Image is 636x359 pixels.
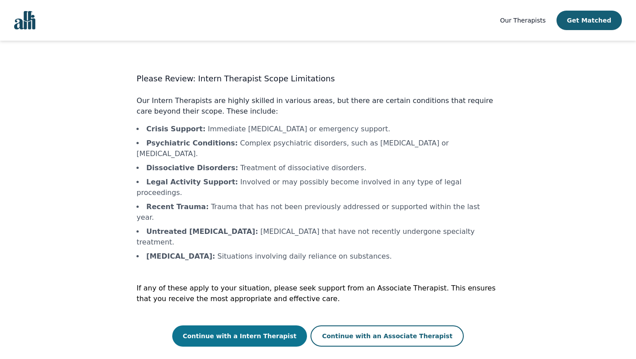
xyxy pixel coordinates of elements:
b: Crisis Support : [146,125,205,133]
b: Untreated [MEDICAL_DATA] : [146,227,258,236]
img: alli logo [14,11,35,30]
h3: Please Review: Intern Therapist Scope Limitations [136,73,499,85]
b: Psychiatric Conditions : [146,139,238,147]
p: Our Intern Therapists are highly skilled in various areas, but there are certain conditions that ... [136,95,499,117]
p: If any of these apply to your situation, please seek support from an Associate Therapist. This en... [136,283,499,304]
li: Immediate [MEDICAL_DATA] or emergency support. [136,124,499,134]
li: Treatment of dissociative disorders. [136,163,499,173]
b: Legal Activity Support : [146,178,238,186]
b: Dissociative Disorders : [146,164,238,172]
li: Complex psychiatric disorders, such as [MEDICAL_DATA] or [MEDICAL_DATA]. [136,138,499,159]
li: Situations involving daily reliance on substances. [136,251,499,262]
li: Trauma that has not been previously addressed or supported within the last year. [136,202,499,223]
li: [MEDICAL_DATA] that have not recently undergone specialty treatment. [136,226,499,248]
li: Involved or may possibly become involved in any type of legal proceedings. [136,177,499,198]
b: Recent Trauma : [146,202,208,211]
span: Our Therapists [500,17,545,24]
button: Get Matched [556,11,622,30]
a: Our Therapists [500,15,545,26]
b: [MEDICAL_DATA] : [146,252,215,260]
button: Continue with an Associate Therapist [310,325,464,347]
button: Continue with a Intern Therapist [172,325,307,347]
